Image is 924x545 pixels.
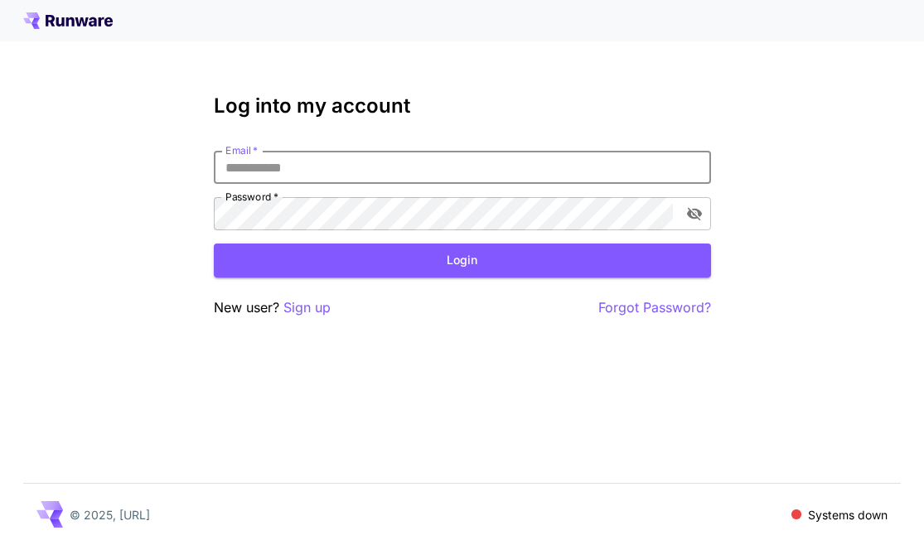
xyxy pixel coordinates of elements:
button: toggle password visibility [680,199,709,229]
h3: Log into my account [214,94,711,118]
button: Forgot Password? [598,297,711,318]
label: Password [225,190,278,204]
button: Sign up [283,297,331,318]
p: Systems down [808,506,888,523]
button: Login [214,244,711,277]
p: © 2025, [URL] [70,506,150,523]
p: New user? [214,297,331,318]
label: Email [225,143,258,157]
